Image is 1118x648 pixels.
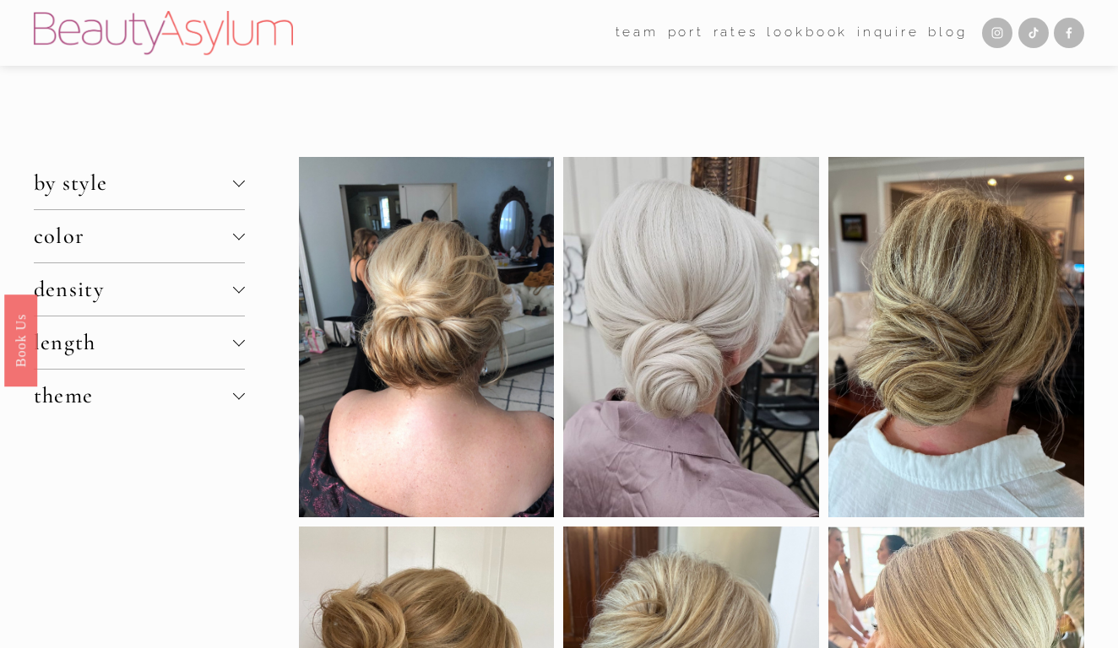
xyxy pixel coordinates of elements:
[982,18,1012,48] a: Instagram
[616,21,659,45] span: team
[1018,18,1049,48] a: TikTok
[34,370,246,422] button: theme
[4,294,37,386] a: Book Us
[714,20,758,46] a: Rates
[34,316,246,369] button: length
[34,157,246,209] button: by style
[34,382,234,409] span: theme
[34,11,293,55] img: Beauty Asylum | Bridal Hair &amp; Makeup Charlotte &amp; Atlanta
[616,20,659,46] a: folder dropdown
[34,210,246,262] button: color
[34,223,234,250] span: color
[34,276,234,303] span: density
[857,20,920,46] a: Inquire
[928,20,967,46] a: Blog
[34,329,234,356] span: length
[668,20,704,46] a: port
[1054,18,1084,48] a: Facebook
[767,20,848,46] a: Lookbook
[34,263,246,316] button: density
[34,170,234,197] span: by style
